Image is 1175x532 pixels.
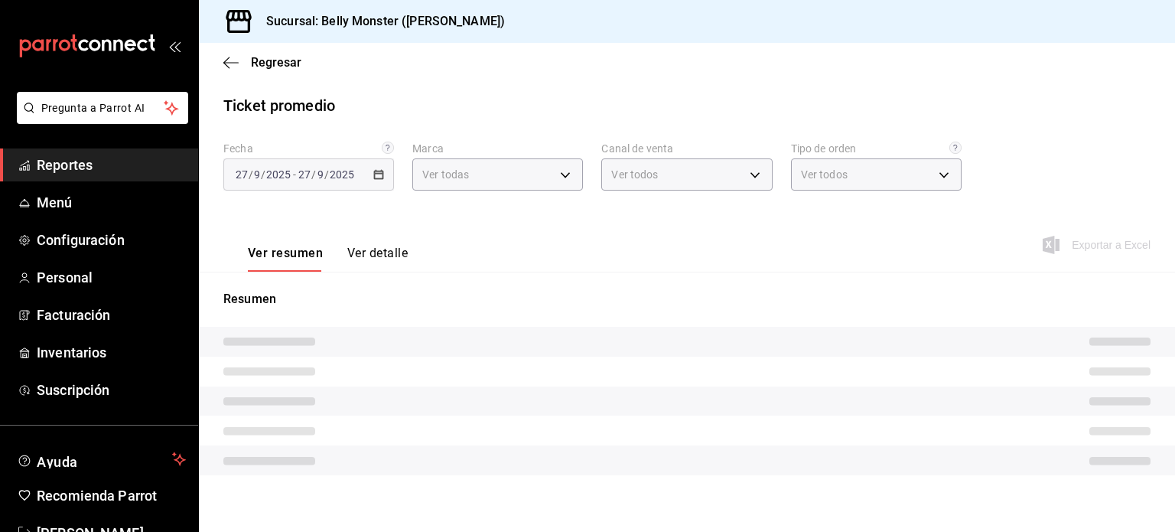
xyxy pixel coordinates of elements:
label: Canal de venta [601,143,772,154]
span: / [249,168,253,181]
span: Configuración [37,230,186,250]
span: / [261,168,265,181]
svg: Todas las órdenes contabilizan 1 comensal a excepción de órdenes de mesa con comensales obligator... [949,142,962,154]
span: Ver todos [801,167,848,182]
input: ---- [329,168,355,181]
input: ---- [265,168,291,181]
input: -- [317,168,324,181]
input: -- [253,168,261,181]
label: Marca [412,143,583,154]
span: / [324,168,329,181]
span: Reportes [37,155,186,175]
span: Pregunta a Parrot AI [41,100,164,116]
a: Pregunta a Parrot AI [11,111,188,127]
p: Resumen [223,290,1151,308]
span: Ver todas [422,167,469,182]
div: Ticket promedio [223,94,335,117]
span: / [311,168,316,181]
span: - [293,168,296,181]
input: -- [298,168,311,181]
button: Ver detalle [347,246,408,272]
h3: Sucursal: Belly Monster ([PERSON_NAME]) [254,12,505,31]
button: Regresar [223,55,301,70]
span: Facturación [37,305,186,325]
span: Suscripción [37,380,186,400]
span: Regresar [251,55,301,70]
button: Pregunta a Parrot AI [17,92,188,124]
span: Personal [37,267,186,288]
div: navigation tabs [248,246,408,272]
span: Inventarios [37,342,186,363]
svg: Información delimitada a máximo 62 días. [382,142,394,154]
span: Menú [37,192,186,213]
label: Tipo de orden [791,143,962,154]
input: -- [235,168,249,181]
span: Ver todos [611,167,658,182]
label: Fecha [223,143,394,154]
button: Ver resumen [248,246,323,272]
button: open_drawer_menu [168,40,181,52]
span: Recomienda Parrot [37,485,186,506]
span: Ayuda [37,450,166,468]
